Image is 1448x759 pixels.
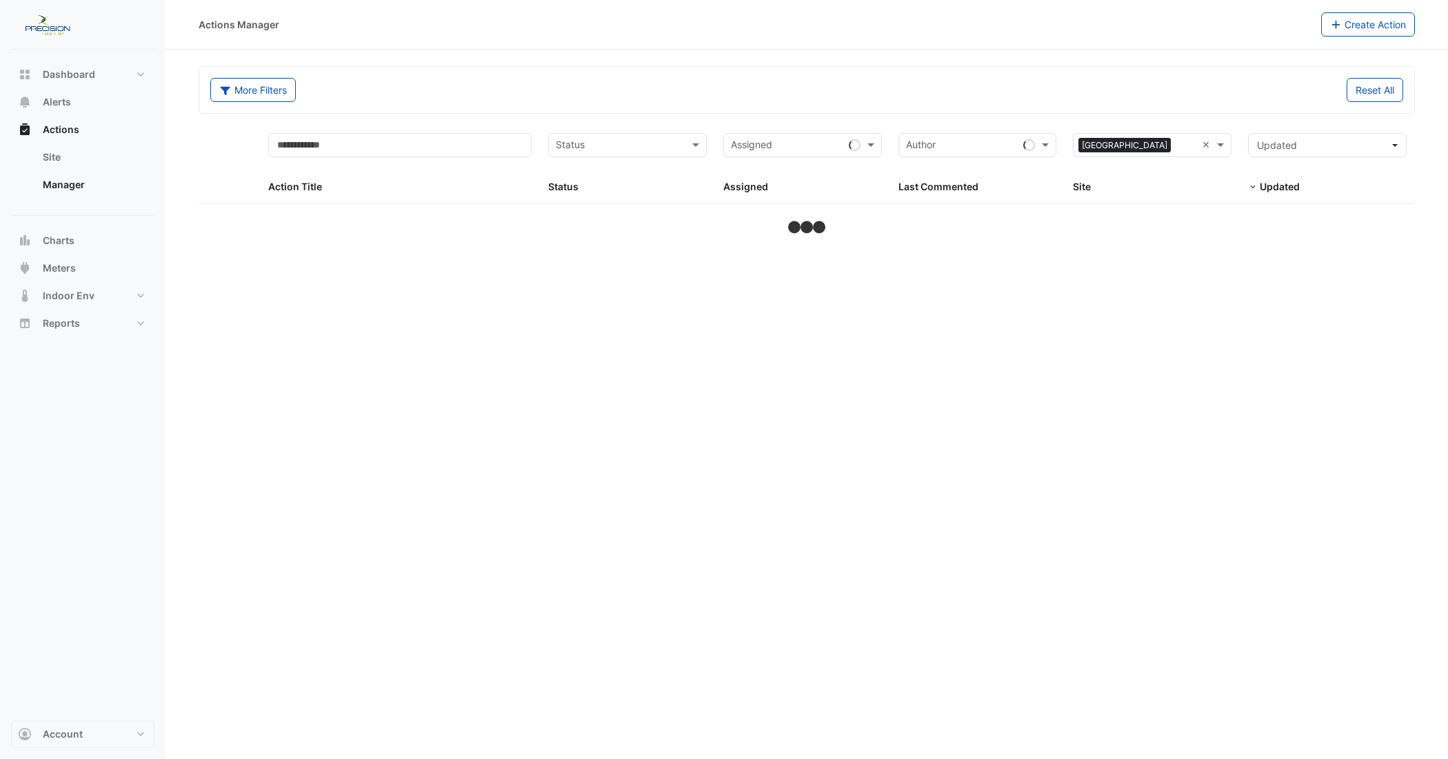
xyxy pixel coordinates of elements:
[11,720,154,748] button: Account
[1248,133,1407,157] button: Updated
[32,143,154,171] a: Site
[43,316,80,330] span: Reports
[18,261,32,275] app-icon: Meters
[11,310,154,337] button: Reports
[1078,138,1171,153] span: [GEOGRAPHIC_DATA]
[43,289,94,303] span: Indoor Env
[210,78,296,102] button: More Filters
[548,181,579,192] span: Status
[199,17,279,32] div: Actions Manager
[1257,139,1297,151] span: Updated
[1260,181,1300,192] span: Updated
[43,123,79,136] span: Actions
[11,254,154,282] button: Meters
[17,11,79,39] img: Company Logo
[43,95,71,109] span: Alerts
[43,68,95,81] span: Dashboard
[11,88,154,116] button: Alerts
[43,727,83,741] span: Account
[1202,137,1214,153] span: Clear
[1321,12,1416,37] button: Create Action
[18,316,32,330] app-icon: Reports
[11,282,154,310] button: Indoor Env
[43,261,76,275] span: Meters
[18,234,32,247] app-icon: Charts
[18,68,32,81] app-icon: Dashboard
[268,181,322,192] span: Action Title
[1347,78,1403,102] button: Reset All
[18,289,32,303] app-icon: Indoor Env
[1073,181,1091,192] span: Site
[11,61,154,88] button: Dashboard
[18,95,32,109] app-icon: Alerts
[11,227,154,254] button: Charts
[898,181,978,192] span: Last Commented
[32,171,154,199] a: Manager
[11,116,154,143] button: Actions
[43,234,74,247] span: Charts
[11,143,154,204] div: Actions
[723,181,768,192] span: Assigned
[18,123,32,136] app-icon: Actions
